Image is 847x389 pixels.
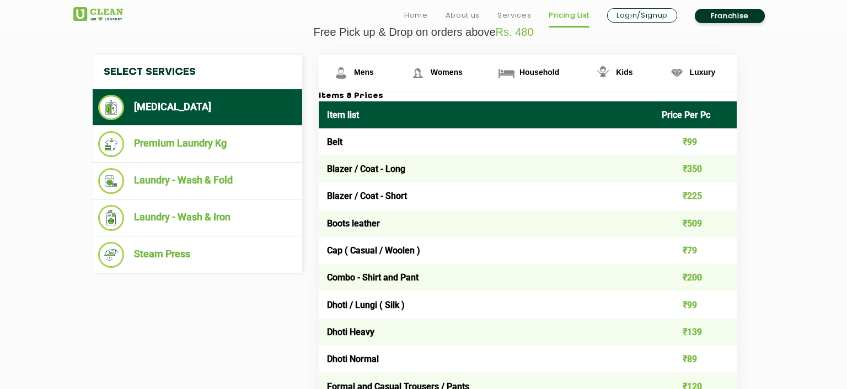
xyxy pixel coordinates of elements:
[98,95,124,120] img: Dry Cleaning
[496,26,534,38] span: Rs. 480
[616,68,632,77] span: Kids
[653,345,737,372] td: ₹89
[98,242,297,268] li: Steam Press
[695,9,765,23] a: Franchise
[497,63,516,83] img: Household
[98,131,297,157] li: Premium Laundry Kg
[653,264,737,291] td: ₹200
[98,242,124,268] img: Steam Press
[319,155,653,182] td: Blazer / Coat - Long
[653,291,737,318] td: ₹99
[653,155,737,182] td: ₹350
[319,264,653,291] td: Combo - Shirt and Pant
[73,7,123,21] img: UClean Laundry and Dry Cleaning
[319,237,653,264] td: Cap ( Casual / Woolen )
[98,168,124,194] img: Laundry - Wash & Fold
[653,237,737,264] td: ₹79
[319,345,653,372] td: Dhoti Normal
[497,9,531,22] a: Services
[690,68,716,77] span: Luxury
[431,68,463,77] span: Womens
[549,9,589,22] a: Pricing List
[354,68,374,77] span: Mens
[408,63,427,83] img: Womens
[319,101,653,128] th: Item list
[404,9,428,22] a: Home
[593,63,613,83] img: Kids
[519,68,559,77] span: Household
[653,101,737,128] th: Price Per Pc
[319,128,653,155] td: Belt
[98,168,297,194] li: Laundry - Wash & Fold
[319,182,653,209] td: Blazer / Coat - Short
[319,210,653,237] td: Boots leather
[73,26,774,39] p: Free Pick up & Drop on orders above
[98,205,124,231] img: Laundry - Wash & Iron
[98,131,124,157] img: Premium Laundry Kg
[653,182,737,209] td: ₹225
[98,95,297,120] li: [MEDICAL_DATA]
[653,210,737,237] td: ₹509
[98,205,297,231] li: Laundry - Wash & Iron
[446,9,480,22] a: About us
[319,91,737,101] h3: Items & Prices
[319,291,653,318] td: Dhoti / Lungi ( Silk )
[667,63,687,83] img: Luxury
[331,63,351,83] img: Mens
[93,55,302,89] h4: Select Services
[653,318,737,345] td: ₹139
[319,318,653,345] td: Dhoti Heavy
[607,8,677,23] a: Login/Signup
[653,128,737,155] td: ₹99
